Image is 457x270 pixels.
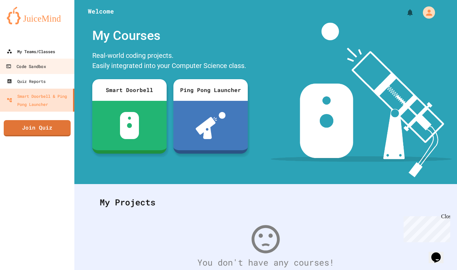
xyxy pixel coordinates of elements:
[93,189,438,216] div: My Projects
[196,112,226,139] img: ppl-with-ball.png
[6,62,46,71] div: Code Sandbox
[393,7,416,18] div: My Notifications
[4,120,71,136] a: Join Quiz
[7,92,70,108] div: Smart Doorbell & Ping Pong Launcher
[120,112,139,139] img: sdb-white.svg
[89,23,251,49] div: My Courses
[7,7,68,24] img: logo-orange.svg
[401,213,450,242] iframe: chat widget
[271,23,452,177] img: banner-image-my-projects.png
[89,49,251,74] div: Real-world coding projects. Easily integrated into your Computer Science class.
[7,77,46,85] div: Quiz Reports
[7,47,55,55] div: My Teams/Classes
[416,5,437,20] div: My Account
[92,79,167,101] div: Smart Doorbell
[429,243,450,263] iframe: chat widget
[173,79,248,101] div: Ping Pong Launcher
[3,3,47,43] div: Chat with us now!Close
[93,256,438,269] div: You don't have any courses!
